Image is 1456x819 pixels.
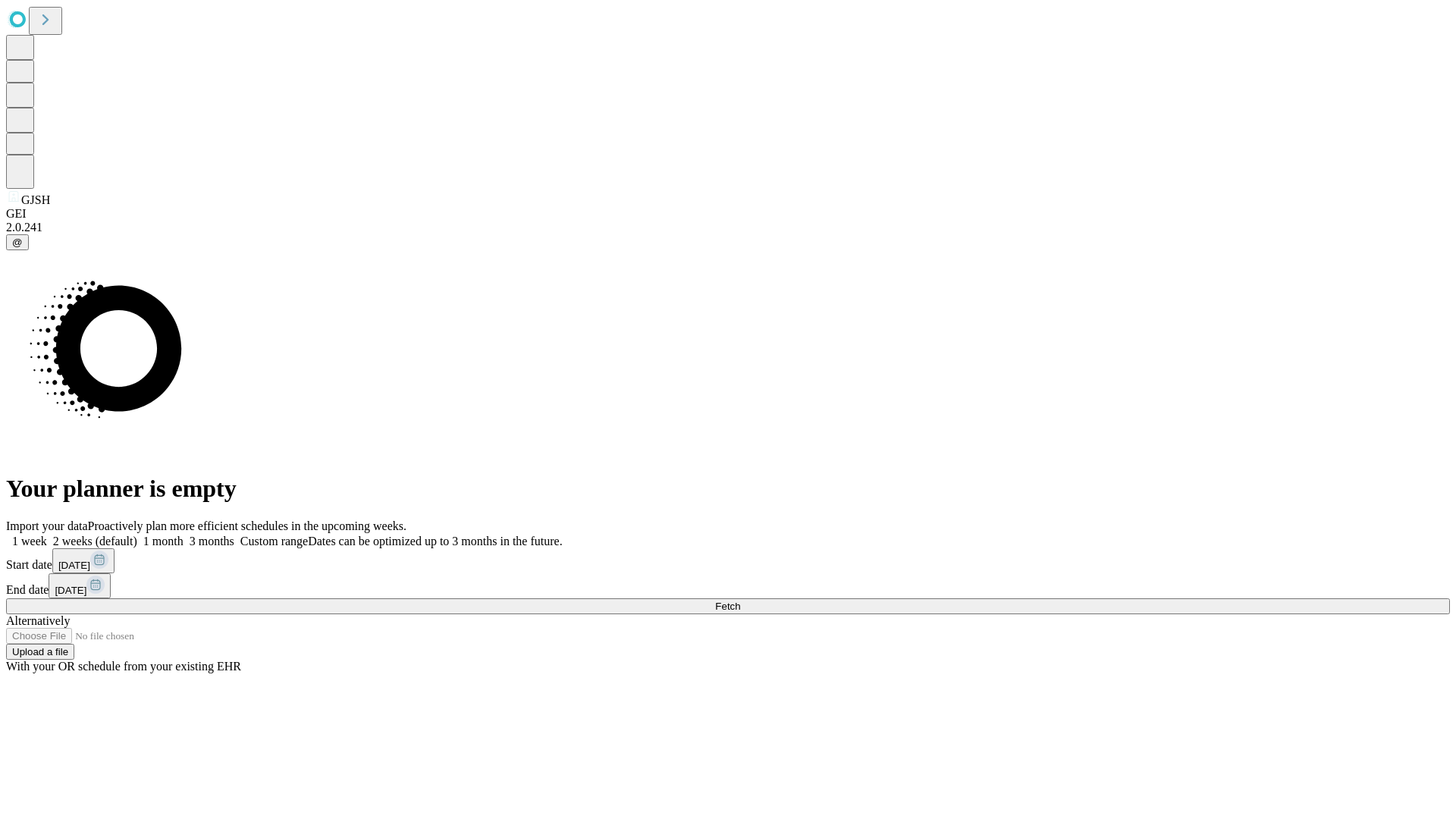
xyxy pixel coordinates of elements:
button: @ [6,234,29,250]
span: 1 month [143,535,184,548]
span: Alternatively [6,614,70,627]
span: Dates can be optimized up to 3 months in the future. [308,535,562,548]
span: @ [12,237,23,248]
span: GJSH [21,193,50,206]
h1: Your planner is empty [6,475,1450,503]
span: [DATE] [55,585,86,596]
span: [DATE] [58,560,90,571]
span: Custom range [240,535,308,548]
span: Proactively plan more efficient schedules in the upcoming weeks. [88,519,406,532]
button: Fetch [6,598,1450,614]
span: 1 week [12,535,47,548]
div: Start date [6,548,1450,573]
span: With your OR schedule from your existing EHR [6,660,241,673]
div: End date [6,573,1450,598]
div: GEI [6,207,1450,221]
span: Import your data [6,519,88,532]
span: Fetch [715,601,740,612]
button: [DATE] [49,573,111,598]
span: 2 weeks (default) [53,535,137,548]
span: 3 months [190,535,234,548]
button: [DATE] [52,548,115,573]
button: Upload a file [6,644,74,660]
div: 2.0.241 [6,221,1450,234]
